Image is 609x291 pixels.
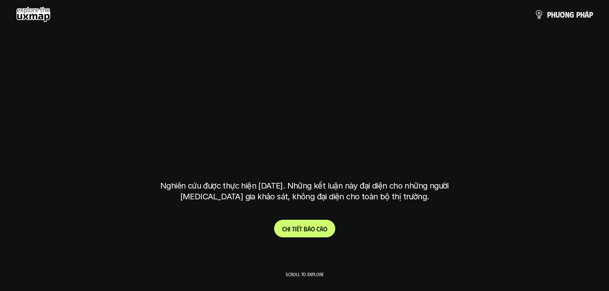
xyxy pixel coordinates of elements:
[585,10,589,19] span: á
[297,225,299,233] span: ế
[155,181,454,202] p: Nghiên cứu được thực hiện [DATE]. Những kết luận này đại diện cho những người [MEDICAL_DATA] gia ...
[320,225,323,233] span: á
[560,10,565,19] span: ơ
[551,10,555,19] span: h
[304,225,307,233] span: b
[285,225,289,233] span: h
[162,129,447,163] h1: tại [GEOGRAPHIC_DATA]
[295,225,297,233] span: i
[569,10,574,19] span: g
[159,66,450,100] h1: phạm vi công việc của
[289,225,291,233] span: i
[316,225,320,233] span: c
[576,10,580,19] span: p
[299,225,302,233] span: t
[277,46,338,56] h6: Kết quả nghiên cứu
[580,10,585,19] span: h
[307,225,311,233] span: á
[565,10,569,19] span: n
[292,225,295,233] span: t
[286,271,324,277] p: Scroll to explore
[534,6,593,22] a: phươngpháp
[311,225,315,233] span: o
[274,220,335,237] a: Chitiếtbáocáo
[323,225,327,233] span: o
[547,10,551,19] span: p
[282,225,285,233] span: C
[555,10,560,19] span: ư
[589,10,593,19] span: p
